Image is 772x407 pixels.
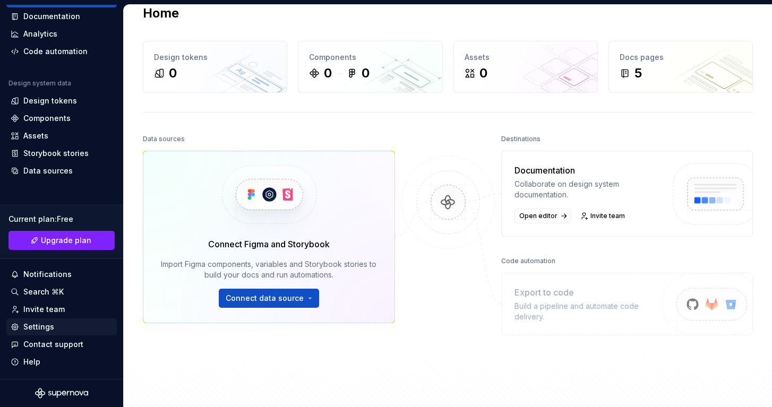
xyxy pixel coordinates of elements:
[154,52,276,63] div: Design tokens
[501,132,541,146] div: Destinations
[6,110,117,127] a: Components
[465,52,587,63] div: Assets
[309,52,431,63] div: Components
[608,41,753,93] a: Docs pages5
[6,353,117,370] button: Help
[620,52,742,63] div: Docs pages
[6,145,117,162] a: Storybook stories
[23,46,88,57] div: Code automation
[23,29,57,39] div: Analytics
[8,214,115,224] div: Current plan : Free
[514,179,662,200] div: Collaborate on design system documentation.
[23,357,40,367] div: Help
[23,166,73,176] div: Data sources
[453,41,598,93] a: Assets0
[6,92,117,109] a: Design tokens
[208,238,330,250] div: Connect Figma and Storybook
[6,127,117,144] a: Assets
[23,11,80,22] div: Documentation
[6,25,117,42] a: Analytics
[324,65,332,82] div: 0
[362,65,370,82] div: 0
[6,43,117,60] a: Code automation
[23,96,77,106] div: Design tokens
[23,304,65,315] div: Invite team
[6,266,117,283] button: Notifications
[158,259,380,280] div: Import Figma components, variables and Storybook stories to build your docs and run automations.
[519,212,557,220] span: Open editor
[219,289,319,308] button: Connect data source
[23,131,48,141] div: Assets
[298,41,442,93] a: Components00
[6,336,117,353] button: Contact support
[23,269,72,280] div: Notifications
[143,132,185,146] div: Data sources
[6,8,117,25] a: Documentation
[514,301,662,322] div: Build a pipeline and automate code delivery.
[23,148,89,159] div: Storybook stories
[23,113,71,124] div: Components
[143,41,287,93] a: Design tokens0
[577,209,630,223] a: Invite team
[514,286,662,299] div: Export to code
[501,254,555,269] div: Code automation
[479,65,487,82] div: 0
[41,235,91,246] span: Upgrade plan
[514,164,662,177] div: Documentation
[6,301,117,318] a: Invite team
[23,322,54,332] div: Settings
[143,5,179,22] h2: Home
[6,162,117,179] a: Data sources
[23,287,64,297] div: Search ⌘K
[169,65,177,82] div: 0
[6,318,117,335] a: Settings
[23,339,83,350] div: Contact support
[514,209,571,223] a: Open editor
[8,79,71,88] div: Design system data
[8,231,115,250] a: Upgrade plan
[634,65,642,82] div: 5
[590,212,625,220] span: Invite team
[226,293,304,304] span: Connect data source
[35,388,88,399] svg: Supernova Logo
[6,283,117,300] button: Search ⌘K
